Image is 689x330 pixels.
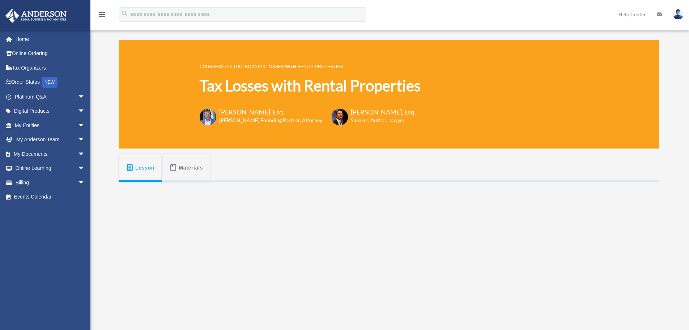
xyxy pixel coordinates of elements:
[5,60,96,75] a: Tax Organizers
[5,133,96,147] a: My Anderson Teamarrow_drop_down
[5,75,96,90] a: Order StatusNEW
[78,147,92,162] span: arrow_drop_down
[200,64,221,69] a: COURSES
[5,147,96,161] a: My Documentsarrow_drop_down
[219,108,322,117] h3: [PERSON_NAME], Esq.
[3,9,69,23] img: Anderson Advisors Platinum Portal
[5,175,96,190] a: Billingarrow_drop_down
[121,10,129,18] i: search
[5,161,96,176] a: Online Learningarrow_drop_down
[42,77,58,88] div: NEW
[78,104,92,119] span: arrow_drop_down
[200,75,421,96] h1: Tax Losses with Rental Properties
[78,161,92,176] span: arrow_drop_down
[179,161,203,174] span: Materials
[351,117,407,124] h6: Speaker, Author, Lawyer
[331,109,348,125] img: Scott-Estill-Headshot.png
[200,109,216,125] img: Toby-circle-head.png
[200,62,421,71] p: > >
[98,13,106,19] a: menu
[5,32,96,46] a: Home
[78,133,92,147] span: arrow_drop_down
[5,118,96,133] a: My Entitiesarrow_drop_down
[219,117,322,124] h6: [PERSON_NAME] Founding Partner, Attorney
[98,10,106,19] i: menu
[5,104,96,118] a: Digital Productsarrow_drop_down
[135,161,154,174] span: Lesson
[351,108,416,117] h3: [PERSON_NAME], Esq.
[5,89,96,104] a: Platinum Q&Aarrow_drop_down
[78,175,92,190] span: arrow_drop_down
[5,190,96,204] a: Events Calendar
[5,46,96,61] a: Online Ordering
[673,9,684,20] img: User Pic
[78,118,92,133] span: arrow_drop_down
[224,64,254,69] a: Tax Toolbox
[78,89,92,104] span: arrow_drop_down
[257,64,343,69] a: Tax Losses with Rental Properties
